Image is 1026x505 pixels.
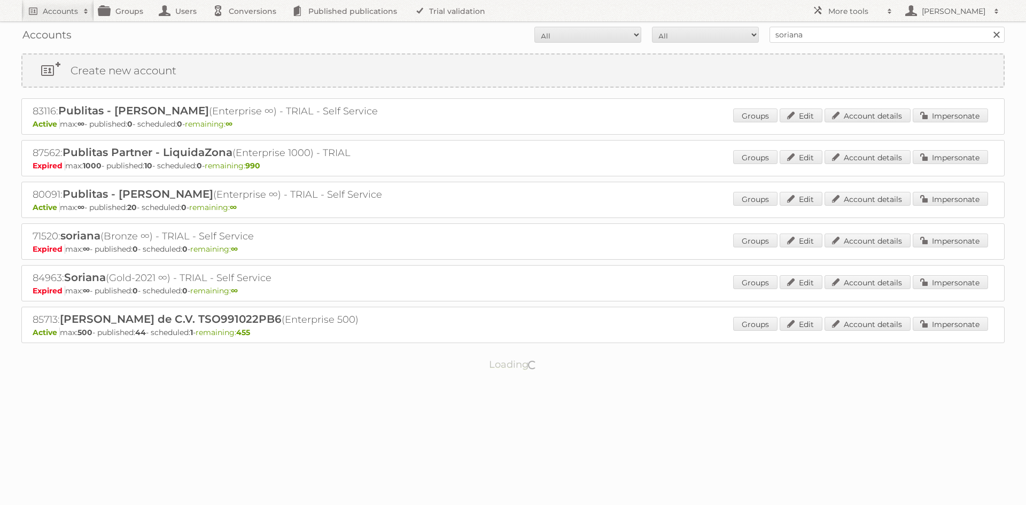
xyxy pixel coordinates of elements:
[133,286,138,296] strong: 0
[33,119,993,129] p: max: - published: - scheduled: -
[33,229,407,243] h2: 71520: (Bronze ∞) - TRIAL - Self Service
[733,234,778,247] a: Groups
[181,203,186,212] strong: 0
[33,313,407,327] h2: 85713: (Enterprise 500)
[33,203,993,212] p: max: - published: - scheduled: -
[177,119,182,129] strong: 0
[230,203,237,212] strong: ∞
[825,192,911,206] a: Account details
[780,317,822,331] a: Edit
[22,55,1004,87] a: Create new account
[77,203,84,212] strong: ∞
[33,271,407,285] h2: 84963: (Gold-2021 ∞) - TRIAL - Self Service
[33,119,60,129] span: Active
[913,275,988,289] a: Impersonate
[182,286,188,296] strong: 0
[733,108,778,122] a: Groups
[913,317,988,331] a: Impersonate
[33,286,65,296] span: Expired
[236,328,250,337] strong: 455
[205,161,260,170] span: remaining:
[196,328,250,337] span: remaining:
[913,234,988,247] a: Impersonate
[733,317,778,331] a: Groups
[33,244,65,254] span: Expired
[60,229,100,242] span: soriana
[77,119,84,129] strong: ∞
[231,286,238,296] strong: ∞
[33,161,65,170] span: Expired
[63,146,232,159] span: Publitas Partner - LiquidaZona
[43,6,78,17] h2: Accounts
[190,328,193,337] strong: 1
[780,192,822,206] a: Edit
[83,244,90,254] strong: ∞
[919,6,989,17] h2: [PERSON_NAME]
[33,244,993,254] p: max: - published: - scheduled: -
[33,203,60,212] span: Active
[780,108,822,122] a: Edit
[825,275,911,289] a: Account details
[185,119,232,129] span: remaining:
[33,328,993,337] p: max: - published: - scheduled: -
[83,161,102,170] strong: 1000
[135,328,146,337] strong: 44
[77,328,92,337] strong: 500
[33,328,60,337] span: Active
[64,271,106,284] span: Soriana
[733,192,778,206] a: Groups
[913,192,988,206] a: Impersonate
[733,275,778,289] a: Groups
[825,317,911,331] a: Account details
[182,244,188,254] strong: 0
[33,146,407,160] h2: 87562: (Enterprise 1000) - TRIAL
[63,188,213,200] span: Publitas - [PERSON_NAME]
[913,150,988,164] a: Impersonate
[33,188,407,201] h2: 80091: (Enterprise ∞) - TRIAL - Self Service
[144,161,152,170] strong: 10
[825,108,911,122] a: Account details
[733,150,778,164] a: Groups
[33,286,993,296] p: max: - published: - scheduled: -
[33,161,993,170] p: max: - published: - scheduled: -
[133,244,138,254] strong: 0
[127,203,137,212] strong: 20
[190,244,238,254] span: remaining:
[189,203,237,212] span: remaining:
[231,244,238,254] strong: ∞
[245,161,260,170] strong: 990
[825,150,911,164] a: Account details
[127,119,133,129] strong: 0
[780,234,822,247] a: Edit
[780,275,822,289] a: Edit
[33,104,407,118] h2: 83116: (Enterprise ∞) - TRIAL - Self Service
[780,150,822,164] a: Edit
[913,108,988,122] a: Impersonate
[190,286,238,296] span: remaining:
[60,313,282,325] span: [PERSON_NAME] de C.V. TSO991022PB6
[455,354,571,375] p: Loading
[58,104,209,117] span: Publitas - [PERSON_NAME]
[828,6,882,17] h2: More tools
[197,161,202,170] strong: 0
[83,286,90,296] strong: ∞
[226,119,232,129] strong: ∞
[825,234,911,247] a: Account details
